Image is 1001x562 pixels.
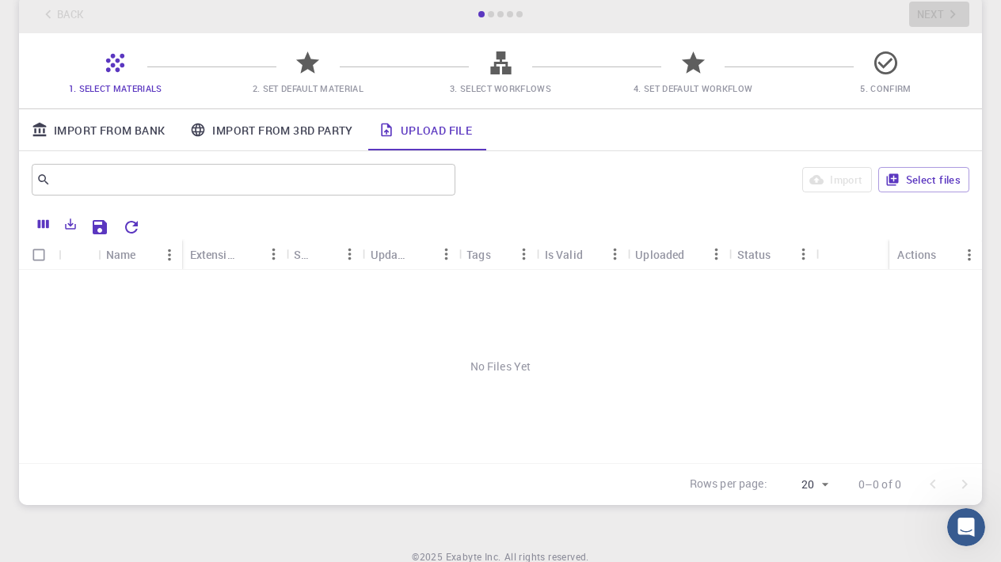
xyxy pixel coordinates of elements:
[450,82,551,94] span: 3. Select Workflows
[858,477,901,492] p: 0–0 of 0
[312,241,337,267] button: Sort
[897,239,936,270] div: Actions
[337,241,363,267] button: Menu
[59,239,98,270] div: Icon
[253,82,363,94] span: 2. Set Default Material
[294,239,312,270] div: Size
[235,241,261,267] button: Sort
[177,109,365,150] a: Import From 3rd Party
[157,242,182,268] button: Menu
[366,109,485,150] a: Upload File
[33,11,90,25] span: Support
[729,239,816,270] div: Status
[363,239,459,270] div: Updated
[261,241,286,267] button: Menu
[602,241,627,267] button: Menu
[512,241,537,267] button: Menu
[182,239,287,270] div: Extension
[634,82,752,94] span: 4. Set Default Workflow
[957,242,982,268] button: Menu
[947,508,985,546] iframe: Intercom live chat
[190,239,236,270] div: Extension
[408,241,433,267] button: Sort
[459,239,537,270] div: Tags
[774,473,833,496] div: 20
[371,239,409,270] div: Updated
[30,211,57,237] button: Columns
[690,476,767,494] p: Rows per page:
[790,241,816,267] button: Menu
[19,270,982,463] div: No Files Yet
[878,167,969,192] button: Select files
[84,211,116,243] button: Save Explorer Settings
[116,211,147,243] button: Reset Explorer Settings
[466,239,491,270] div: Tags
[433,241,459,267] button: Menu
[635,239,684,270] div: Uploaded
[627,239,729,270] div: Uploaded
[98,239,182,270] div: Name
[286,239,363,270] div: Size
[889,239,982,270] div: Actions
[737,239,771,270] div: Status
[537,239,628,270] div: Is Valid
[704,241,729,267] button: Menu
[19,109,177,150] a: Import From Bank
[545,239,583,270] div: Is Valid
[106,239,136,270] div: Name
[860,82,911,94] span: 5. Confirm
[69,82,162,94] span: 1. Select Materials
[57,211,84,237] button: Export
